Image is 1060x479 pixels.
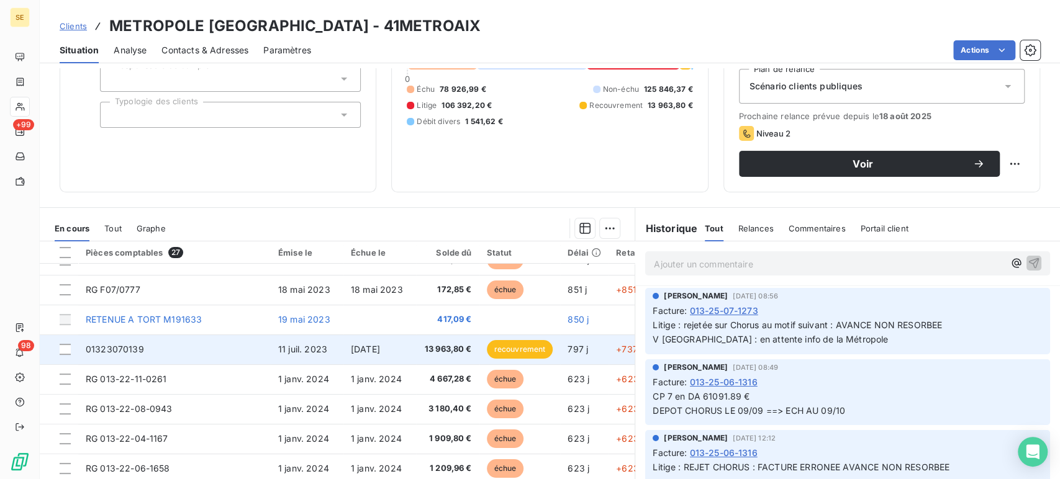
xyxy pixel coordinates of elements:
div: Solde dû [424,248,472,257]
span: 1 janv. 2024 [278,433,329,444]
span: Analyse [114,44,147,56]
span: +623 j [616,463,643,473]
span: 623 j [568,374,589,384]
span: +851 j [616,284,641,295]
span: 27 [168,247,183,258]
span: Non-échu [603,84,639,95]
span: RETENUE A TORT M191633 [86,314,202,325]
span: RG 013-22-08-0943 [86,403,173,414]
span: RG F07/0777 [86,284,140,295]
span: 797 j [568,344,588,354]
span: 78 926,99 € [440,84,486,95]
span: +623 j [616,374,643,384]
span: 1 209,96 € [424,462,472,475]
h3: METROPOLE [GEOGRAPHIC_DATA] - 41METROAIX [109,15,481,37]
span: Tout [705,223,723,233]
span: 623 j [568,433,589,444]
div: SE [10,7,30,27]
span: Facture : [653,304,687,317]
span: [PERSON_NAME] [664,290,728,302]
button: Voir [739,151,1000,177]
span: Niveau 2 [756,128,790,138]
span: RG 013-22-06-1658 [86,463,170,473]
span: Clients [60,21,87,31]
span: +737 j [616,344,642,354]
span: 1 541,62 € [465,116,503,127]
span: 013-25-06-1316 [690,446,758,459]
span: 19 mai 2023 [278,314,330,325]
span: échue [487,459,524,478]
span: échue [487,280,524,299]
div: Émise le [278,248,336,257]
span: +99 [13,119,34,130]
span: 98 [18,340,34,351]
span: Contacts & Adresses [161,44,248,56]
span: Situation [60,44,99,56]
span: 18 mai 2023 [278,284,330,295]
span: 1 janv. 2024 [351,403,402,414]
span: 623 j [568,463,589,473]
span: Litige : REJET CHORUS : FACTURE ERRONEE AVANCE NON RESORBEE [653,462,949,472]
span: 11 juil. 2023 [278,344,327,354]
span: 13 963,80 € [648,100,693,111]
span: échue [487,429,524,448]
span: Portail client [861,223,908,233]
span: 013-25-07-1273 [690,304,758,317]
span: Paramètres [263,44,311,56]
span: 125 846,37 € [644,84,693,95]
span: 13 963,80 € [424,343,472,356]
span: Facture : [653,446,687,459]
span: 013-25-06-1316 [690,375,758,388]
span: échue [487,370,524,388]
a: Clients [60,20,87,32]
span: échue [487,400,524,418]
span: RG 013-22-04-1167 [86,433,168,444]
div: Pièces comptables [86,247,263,258]
span: Prochaine relance prévue depuis le [739,111,1025,121]
span: [DATE] [351,344,380,354]
span: 18 mai 2023 [351,284,403,295]
span: [PERSON_NAME] [664,432,728,444]
span: Commentaires [789,223,846,233]
div: Échue le [351,248,409,257]
span: +623 j [616,403,643,414]
span: 1 janv. 2024 [278,403,329,414]
span: Relances [738,223,774,233]
span: 3 180,40 € [424,403,472,415]
span: [DATE] 08:56 [733,292,778,300]
span: [PERSON_NAME] [664,362,728,373]
h6: Historique [635,221,697,236]
div: Délai [568,248,601,257]
div: Statut [487,248,553,257]
span: Graphe [137,223,166,233]
span: 1 909,80 € [424,432,472,445]
span: Litige : rejetée sur Chorus au motif suivant : AVANCE NON RESORBEE V [GEOGRAPHIC_DATA] : en atten... [653,320,942,344]
span: 623 j [568,403,589,414]
span: Échu [417,84,435,95]
span: Litige [417,100,437,111]
span: CP 7 en DA 61091.89 € DEPOT CHORUS LE 09/09 ==> ECH AU 09/10 [653,391,845,416]
button: Actions [953,40,1015,60]
span: 850 j [568,314,589,325]
input: Ajouter une valeur [111,109,120,120]
span: 0 [405,74,410,84]
span: Voir [754,159,972,169]
span: 18 août 2025 [879,111,931,121]
img: Logo LeanPay [10,452,30,472]
span: Recouvrement [589,100,643,111]
span: 4 667,28 € [424,373,472,385]
div: Retard [616,248,656,257]
span: 1 janv. 2024 [351,463,402,473]
span: RG 013-22-11-0261 [86,374,167,384]
span: 172,85 € [424,284,472,296]
span: 1 janv. 2024 [351,433,402,444]
span: 01323070139 [86,344,144,354]
span: 106 392,20 € [442,100,492,111]
span: 1 janv. 2024 [351,374,402,384]
input: Ajouter une valeur [111,73,120,84]
span: 1 janv. 2024 [278,374,329,384]
span: [DATE] 12:12 [733,434,776,442]
span: Scénario clients publiques [750,80,863,92]
div: Open Intercom Messenger [1018,437,1048,467]
span: recouvrement [487,340,553,359]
